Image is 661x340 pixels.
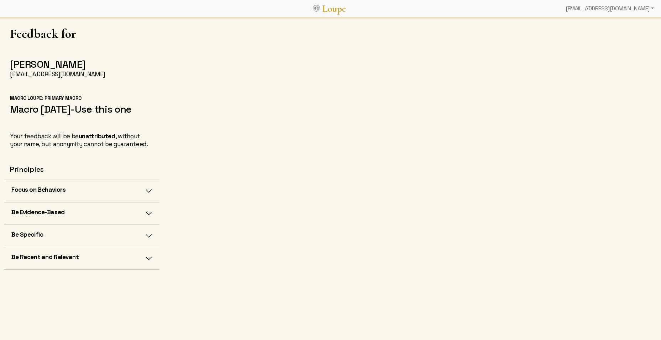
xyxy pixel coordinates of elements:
img: Loupe Logo [313,5,320,12]
button: Be Specific [4,225,159,247]
button: Be Recent and Relevant [4,247,159,269]
h2: Macro [DATE]-Use this one [10,103,154,115]
h5: Be Recent and Relevant [11,253,79,261]
strong: unattributed [79,132,115,140]
div: [EMAIL_ADDRESS][DOMAIN_NAME] [563,1,657,16]
button: Focus on Behaviors [4,180,159,202]
h1: Feedback for [10,26,154,41]
button: Be Evidence-Based [4,202,159,225]
a: Loupe [320,2,348,15]
div: [EMAIL_ADDRESS][DOMAIN_NAME] [10,70,154,78]
h2: [PERSON_NAME] [10,58,154,70]
h5: Focus on Behaviors [11,186,65,194]
h4: Principles [10,165,154,174]
h5: Be Specific [11,231,43,238]
div: Macro Loupe: Primary Macro [10,95,154,102]
h5: Be Evidence-Based [11,208,65,216]
div: Your feedback will be be , without your name, but anonymity cannot be guaranteed. [10,132,154,148]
